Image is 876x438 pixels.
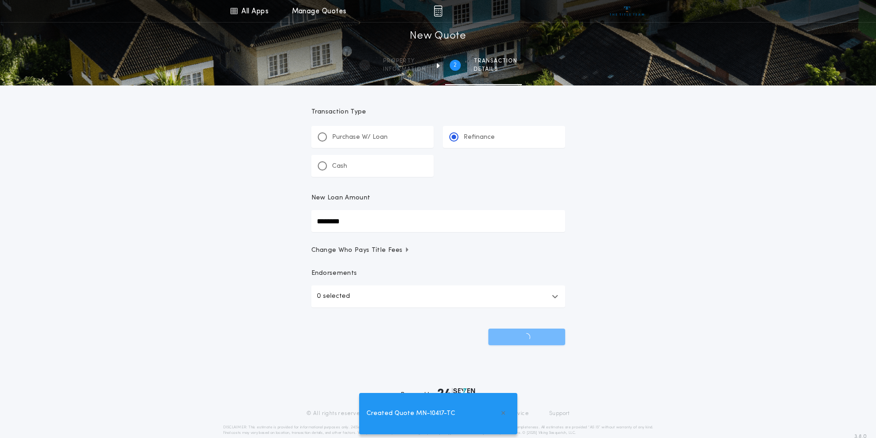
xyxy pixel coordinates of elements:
[311,246,565,255] button: Change Who Pays Title Fees
[453,62,457,69] h2: 2
[311,210,565,232] input: New Loan Amount
[410,29,466,44] h1: New Quote
[332,162,347,171] p: Cash
[332,133,388,142] p: Purchase W/ Loan
[366,409,455,419] span: Created Quote MN-10417-TC
[311,246,410,255] span: Change Who Pays Title Fees
[311,269,565,278] p: Endorsements
[383,57,426,65] span: Property
[317,291,350,302] p: 0 selected
[311,108,565,117] p: Transaction Type
[434,6,442,17] img: img
[474,57,517,65] span: Transaction
[474,66,517,73] span: details
[383,66,426,73] span: information
[610,6,644,16] img: vs-icon
[464,133,495,142] p: Refinance
[401,388,475,399] div: Powered by
[311,285,565,307] button: 0 selected
[438,388,475,399] img: logo
[311,193,371,203] p: New Loan Amount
